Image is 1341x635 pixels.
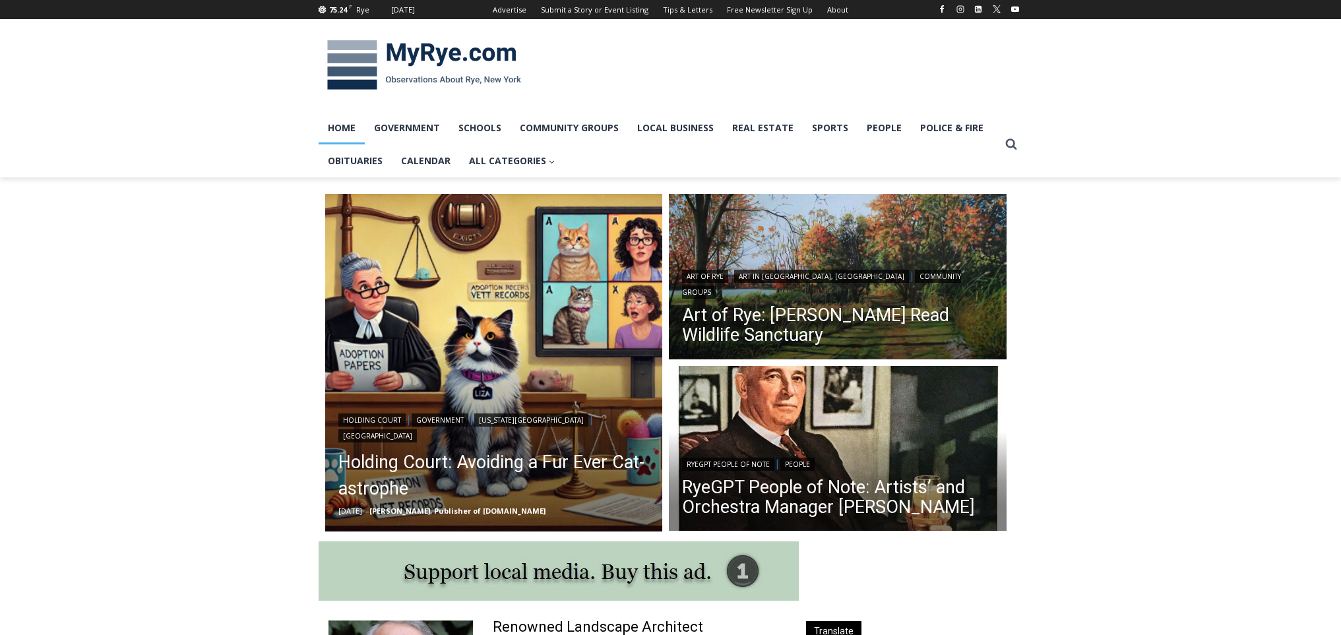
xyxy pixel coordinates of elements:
[669,194,1007,363] a: Read More Art of Rye: Edith G. Read Wildlife Sanctuary
[682,267,993,299] div: | |
[319,144,392,177] a: Obituaries
[338,506,362,516] time: [DATE]
[934,1,950,17] a: Facebook
[511,111,628,144] a: Community Groups
[449,111,511,144] a: Schools
[338,413,406,427] a: Holding Court
[682,458,774,471] a: RyeGPT People of Note
[669,366,1007,535] a: Read More RyeGPT People of Note: Artists’ and Orchestra Manager Arthur Judson
[1007,1,1023,17] a: YouTube
[392,144,460,177] a: Calendar
[338,411,650,442] div: | | |
[391,4,415,16] div: [DATE]
[682,270,728,283] a: Art of Rye
[325,194,663,531] img: DALLE 2025-08-10 Holding Court - humorous cat custody trial
[858,111,911,144] a: People
[780,458,815,471] a: People
[319,111,999,178] nav: Primary Navigation
[338,429,417,442] a: [GEOGRAPHIC_DATA]
[911,111,993,144] a: Police & Fire
[356,4,369,16] div: Rye
[412,413,468,427] a: Government
[952,1,968,17] a: Instagram
[319,111,365,144] a: Home
[349,3,352,10] span: F
[460,144,565,177] a: All Categories
[989,1,1005,17] a: X
[329,5,347,15] span: 75.24
[970,1,986,17] a: Linkedin
[669,194,1007,363] img: (PHOTO: Edith G. Read Wildlife Sanctuary (Acrylic 12x24). Trail along Playland Lake. By Elizabeth...
[469,154,555,168] span: All Categories
[365,111,449,144] a: Government
[319,541,799,601] img: support local media, buy this ad
[682,305,993,345] a: Art of Rye: [PERSON_NAME] Read Wildlife Sanctuary
[999,133,1023,156] button: View Search Form
[319,31,530,100] img: MyRye.com
[369,506,546,516] a: [PERSON_NAME], Publisher of [DOMAIN_NAME]
[723,111,803,144] a: Real Estate
[365,506,369,516] span: –
[682,477,993,517] a: RyeGPT People of Note: Artists’ and Orchestra Manager [PERSON_NAME]
[325,194,663,531] a: Read More Holding Court: Avoiding a Fur Ever Cat-astrophe
[682,455,993,471] div: |
[628,111,723,144] a: Local Business
[803,111,858,144] a: Sports
[734,270,909,283] a: Art in [GEOGRAPHIC_DATA], [GEOGRAPHIC_DATA]
[338,449,650,502] a: Holding Court: Avoiding a Fur Ever Cat-astrophe
[474,413,588,427] a: [US_STATE][GEOGRAPHIC_DATA]
[669,366,1007,535] img: (PHOTO: Lord Calvert Whiskey ad, featuring Arthur Judson, 1946. Public Domain.)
